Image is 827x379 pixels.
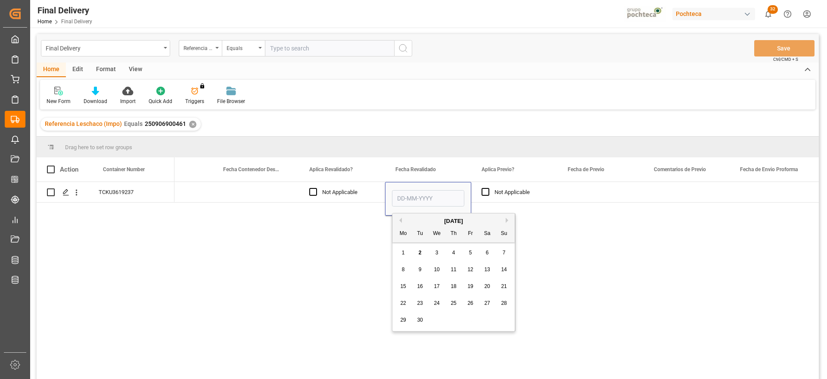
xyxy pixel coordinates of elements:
[482,264,493,275] div: Choose Saturday, September 13th, 2025
[768,5,778,14] span: 32
[415,281,426,292] div: Choose Tuesday, September 16th, 2025
[451,266,456,273] span: 11
[392,217,515,226] div: [DATE]
[484,266,490,273] span: 13
[759,4,778,24] button: show 32 new notifications
[448,264,459,275] div: Choose Thursday, September 11th, 2025
[451,283,456,289] span: 18
[672,6,759,22] button: Pochteca
[432,281,442,292] div: Choose Wednesday, September 17th, 2025
[145,120,186,127] span: 250906900461
[419,266,422,273] span: 9
[415,247,426,258] div: Choose Tuesday, September 2nd, 2025
[484,300,490,306] span: 27
[394,40,412,56] button: search button
[501,266,507,273] span: 14
[484,283,490,289] span: 20
[778,4,797,24] button: Help Center
[265,40,394,56] input: Type to search
[499,229,510,239] div: Su
[624,6,667,22] img: pochtecaImg.jpg_1689854062.jpg
[568,166,604,172] span: Fecha de Previo
[467,300,473,306] span: 26
[432,247,442,258] div: Choose Wednesday, September 3rd, 2025
[60,166,78,173] div: Action
[434,266,439,273] span: 10
[88,182,174,202] div: TCKU3619237
[499,247,510,258] div: Choose Sunday, September 7th, 2025
[84,97,107,105] div: Download
[448,281,459,292] div: Choose Thursday, September 18th, 2025
[400,283,406,289] span: 15
[432,264,442,275] div: Choose Wednesday, September 10th, 2025
[415,264,426,275] div: Choose Tuesday, September 9th, 2025
[90,63,122,77] div: Format
[124,120,143,127] span: Equals
[183,42,213,52] div: Referencia Leschaco (Impo)
[46,42,161,53] div: Final Delivery
[434,283,439,289] span: 17
[432,229,442,239] div: We
[37,63,66,77] div: Home
[499,264,510,275] div: Choose Sunday, September 14th, 2025
[451,300,456,306] span: 25
[465,247,476,258] div: Choose Friday, September 5th, 2025
[37,19,52,25] a: Home
[486,250,489,256] span: 6
[227,42,256,52] div: Equals
[415,229,426,239] div: Tu
[398,298,409,309] div: Choose Monday, September 22nd, 2025
[66,63,90,77] div: Edit
[499,298,510,309] div: Choose Sunday, September 28th, 2025
[448,298,459,309] div: Choose Thursday, September 25th, 2025
[122,63,149,77] div: View
[482,247,493,258] div: Choose Saturday, September 6th, 2025
[434,300,439,306] span: 24
[392,190,464,207] input: DD-MM-YYYY
[103,166,145,172] span: Container Number
[465,264,476,275] div: Choose Friday, September 12th, 2025
[482,298,493,309] div: Choose Saturday, September 27th, 2025
[41,40,170,56] button: open menu
[503,250,506,256] span: 7
[448,247,459,258] div: Choose Thursday, September 4th, 2025
[398,229,409,239] div: Mo
[419,250,422,256] span: 2
[47,97,71,105] div: New Form
[501,283,507,289] span: 21
[222,40,265,56] button: open menu
[402,266,405,273] span: 8
[467,283,473,289] span: 19
[179,40,222,56] button: open menu
[322,182,375,202] div: Not Applicable
[740,166,798,172] span: Fecha de Envio Proforma
[398,247,409,258] div: Choose Monday, September 1st, 2025
[465,281,476,292] div: Choose Friday, September 19th, 2025
[435,250,438,256] span: 3
[417,300,423,306] span: 23
[482,281,493,292] div: Choose Saturday, September 20th, 2025
[402,250,405,256] span: 1
[398,315,409,326] div: Choose Monday, September 29th, 2025
[223,166,281,172] span: Fecha Contenedor Descargado
[417,317,423,323] span: 30
[494,182,547,202] div: Not Applicable
[672,8,755,20] div: Pochteca
[754,40,815,56] button: Save
[432,298,442,309] div: Choose Wednesday, September 24th, 2025
[400,317,406,323] span: 29
[45,120,122,127] span: Referencia Leschaco (Impo)
[448,229,459,239] div: Th
[189,121,196,128] div: ✕
[465,298,476,309] div: Choose Friday, September 26th, 2025
[400,300,406,306] span: 22
[482,229,493,239] div: Sa
[37,182,174,203] div: Press SPACE to select this row.
[469,250,472,256] span: 5
[499,281,510,292] div: Choose Sunday, September 21st, 2025
[501,300,507,306] span: 28
[467,266,473,273] span: 12
[149,97,172,105] div: Quick Add
[417,283,423,289] span: 16
[37,4,92,17] div: Final Delivery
